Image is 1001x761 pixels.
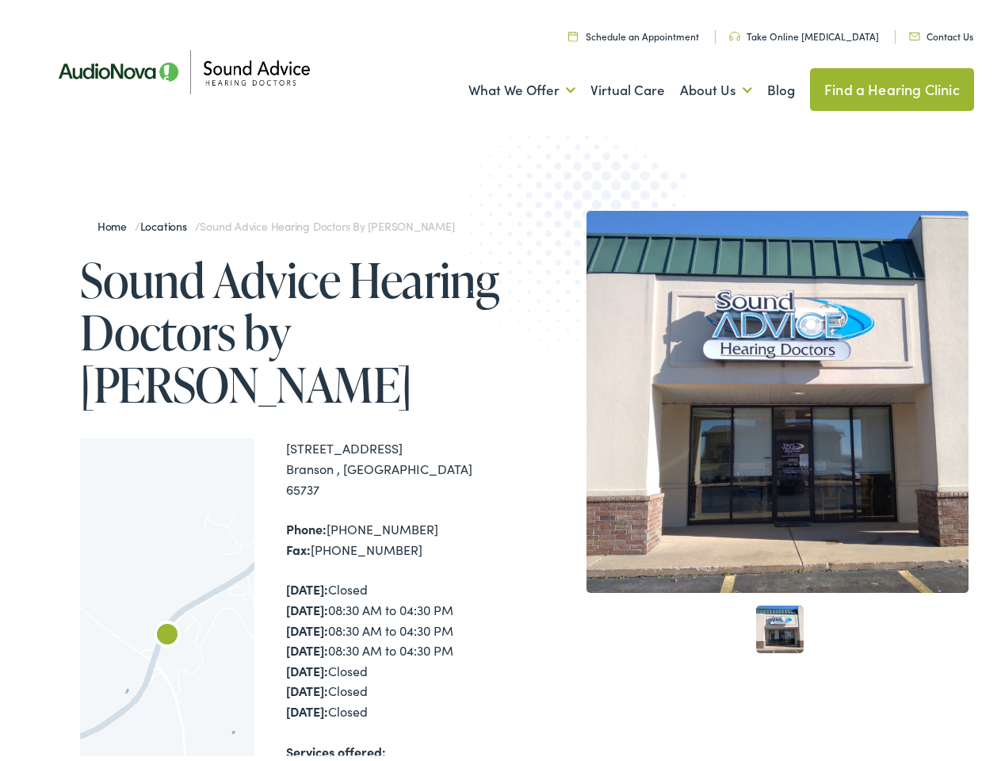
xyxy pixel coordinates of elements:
[286,576,328,593] strong: [DATE]:
[286,677,328,694] strong: [DATE]:
[590,56,665,115] a: Virtual Care
[286,575,507,717] div: Closed 08:30 AM to 04:30 PM 08:30 AM to 04:30 PM 08:30 AM to 04:30 PM Closed Closed Closed
[286,657,328,675] strong: [DATE]:
[286,515,327,533] strong: Phone:
[286,514,507,555] div: [PHONE_NUMBER] [PHONE_NUMBER]
[80,249,507,406] h1: Sound Advice Hearing Doctors by [PERSON_NAME]
[909,28,920,36] img: Icon representing mail communication in a unique green color, indicative of contact or communicat...
[140,213,195,229] a: Locations
[286,434,507,495] div: [STREET_ADDRESS] Branson , [GEOGRAPHIC_DATA] 65737
[729,27,740,36] img: Headphone icon in a unique green color, suggesting audio-related services or features.
[286,738,386,755] strong: Services offered:
[680,56,752,115] a: About Us
[767,56,795,115] a: Blog
[810,63,974,106] a: Find a Hearing Clinic
[148,613,186,651] div: Sound Advice Hearing Doctors by AudioNova
[568,25,699,38] a: Schedule an Appointment
[729,25,879,38] a: Take Online [MEDICAL_DATA]
[468,56,575,115] a: What We Offer
[909,25,973,38] a: Contact Us
[286,617,328,634] strong: [DATE]:
[286,596,328,614] strong: [DATE]:
[286,637,328,654] strong: [DATE]:
[756,601,804,648] a: 1
[97,213,135,229] a: Home
[200,213,454,229] span: Sound Advice Hearing Doctors by [PERSON_NAME]
[97,213,455,229] span: / /
[286,536,311,553] strong: Fax:
[568,26,578,36] img: Calendar icon in a unique green color, symbolizing scheduling or date-related features.
[286,698,328,715] strong: [DATE]:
